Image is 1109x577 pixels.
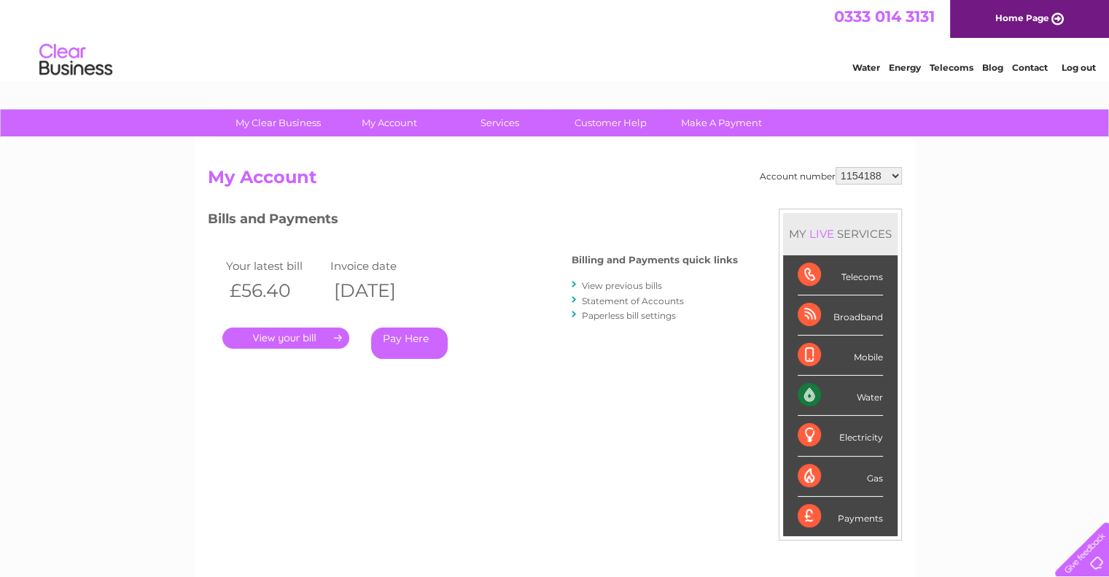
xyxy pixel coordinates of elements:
a: Log out [1061,62,1095,73]
a: Pay Here [371,328,448,359]
a: My Clear Business [218,109,338,136]
td: Invoice date [327,256,432,276]
a: Services [440,109,560,136]
th: [DATE] [327,276,432,306]
div: MY SERVICES [783,213,898,255]
div: Payments [798,497,883,536]
div: Broadband [798,295,883,336]
div: Account number [760,167,902,185]
a: . [222,328,349,349]
div: Gas [798,457,883,497]
a: View previous bills [582,280,662,291]
a: 0333 014 3131 [834,7,935,26]
h2: My Account [208,167,902,195]
a: Paperless bill settings [582,310,676,321]
h4: Billing and Payments quick links [572,255,738,266]
a: My Account [329,109,449,136]
a: Contact [1012,62,1048,73]
td: Your latest bill [222,256,327,276]
img: logo.png [39,38,113,82]
div: Mobile [798,336,883,376]
div: Electricity [798,416,883,456]
a: Energy [889,62,921,73]
div: LIVE [806,227,837,241]
div: Telecoms [798,255,883,295]
div: Clear Business is a trading name of Verastar Limited (registered in [GEOGRAPHIC_DATA] No. 3667643... [211,8,900,71]
a: Telecoms [930,62,973,73]
a: Customer Help [550,109,671,136]
div: Water [798,376,883,416]
a: Water [852,62,880,73]
th: £56.40 [222,276,327,306]
a: Blog [982,62,1003,73]
a: Statement of Accounts [582,295,684,306]
h3: Bills and Payments [208,209,738,234]
a: Make A Payment [661,109,782,136]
